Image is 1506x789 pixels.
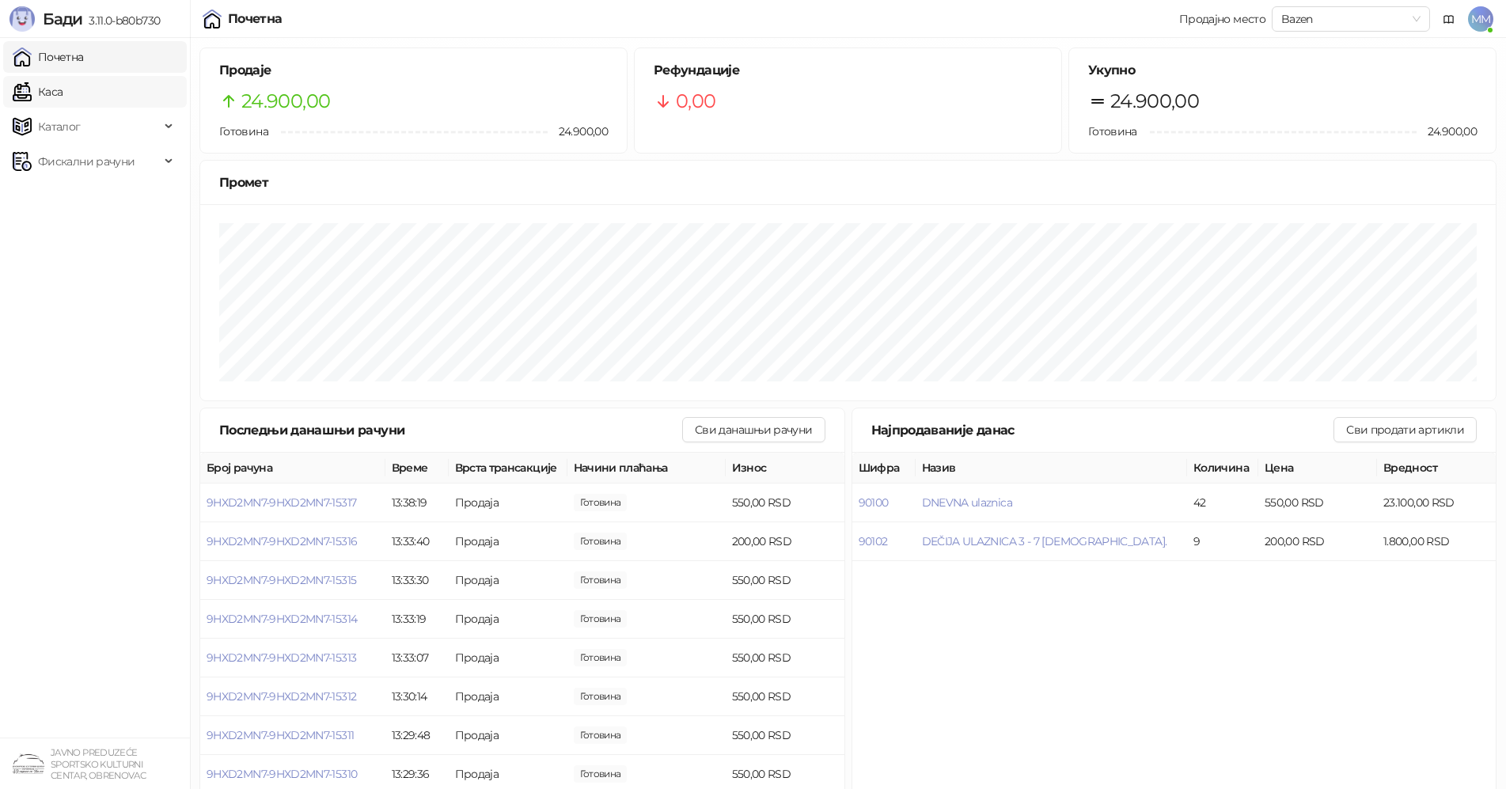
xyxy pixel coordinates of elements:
td: Продаја [449,561,567,600]
td: Продаја [449,522,567,561]
span: 24.900,00 [241,86,330,116]
span: Готовина [1088,124,1137,138]
td: Продаја [449,716,567,755]
div: Последњи данашњи рачуни [219,420,682,440]
button: 9HXD2MN7-9HXD2MN7-15316 [207,534,357,548]
button: 90100 [859,495,889,510]
button: DNEVNA ulaznica [922,495,1012,510]
span: 24.900,00 [1417,123,1477,140]
td: 200,00 RSD [1258,522,1377,561]
button: 90102 [859,534,888,548]
span: Bazen [1281,7,1421,31]
button: Сви продати артикли [1333,417,1477,442]
button: DEČIJA ULAZNICA 3 - 7 [DEMOGRAPHIC_DATA]. [922,534,1167,548]
td: 550,00 RSD [726,561,844,600]
td: 13:29:48 [385,716,449,755]
td: 1.800,00 RSD [1377,522,1496,561]
td: 13:33:30 [385,561,449,600]
th: Количина [1187,453,1258,484]
span: 24.900,00 [1110,86,1199,116]
div: Промет [219,173,1477,192]
td: 13:33:07 [385,639,449,677]
td: 550,00 RSD [726,677,844,716]
th: Време [385,453,449,484]
div: Почетна [228,13,283,25]
th: Начини плаћања [567,453,726,484]
div: Најпродаваније данас [871,420,1334,440]
td: 550,00 RSD [726,600,844,639]
th: Број рачуна [200,453,385,484]
span: 200,00 [574,533,628,550]
td: Продаја [449,677,567,716]
button: 9HXD2MN7-9HXD2MN7-15313 [207,651,356,665]
th: Цена [1258,453,1377,484]
th: Назив [916,453,1188,484]
span: 550,00 [574,571,628,589]
button: 9HXD2MN7-9HXD2MN7-15311 [207,728,354,742]
button: 9HXD2MN7-9HXD2MN7-15310 [207,767,357,781]
small: JAVNO PREDUZEĆE SPORTSKO KULTURNI CENTAR, OBRENOVAC [51,747,146,781]
td: 550,00 RSD [726,484,844,522]
img: 64x64-companyLogo-4a28e1f8-f217-46d7-badd-69a834a81aaf.png [13,748,44,780]
img: Logo [9,6,35,32]
span: 550,00 [574,610,628,628]
div: Продајно место [1179,13,1265,25]
span: Бади [43,9,82,28]
td: 42 [1187,484,1258,522]
span: Каталог [38,111,81,142]
td: 9 [1187,522,1258,561]
td: 13:38:19 [385,484,449,522]
span: 550,00 [574,494,628,511]
button: 9HXD2MN7-9HXD2MN7-15315 [207,573,356,587]
th: Врста трансакције [449,453,567,484]
td: 550,00 RSD [726,639,844,677]
td: Продаја [449,484,567,522]
button: 9HXD2MN7-9HXD2MN7-15317 [207,495,356,510]
th: Шифра [852,453,916,484]
th: Вредност [1377,453,1496,484]
a: Документација [1436,6,1462,32]
td: 550,00 RSD [726,716,844,755]
h5: Продаје [219,61,608,80]
td: 550,00 RSD [1258,484,1377,522]
span: 550,00 [574,688,628,705]
span: Готовина [219,124,268,138]
span: Фискални рачуни [38,146,135,177]
a: Почетна [13,41,84,73]
span: 550,00 [574,726,628,744]
td: Продаја [449,600,567,639]
td: 13:33:19 [385,600,449,639]
td: Продаја [449,639,567,677]
td: 23.100,00 RSD [1377,484,1496,522]
span: 550,00 [574,765,628,783]
a: Каса [13,76,63,108]
td: 200,00 RSD [726,522,844,561]
span: 550,00 [574,649,628,666]
h5: Рефундације [654,61,1042,80]
span: 3.11.0-b80b730 [82,13,160,28]
button: Сви данашњи рачуни [682,417,825,442]
th: Износ [726,453,844,484]
td: 13:33:40 [385,522,449,561]
button: 9HXD2MN7-9HXD2MN7-15312 [207,689,356,704]
td: 13:30:14 [385,677,449,716]
h5: Укупно [1088,61,1477,80]
span: 24.900,00 [548,123,608,140]
span: MM [1468,6,1493,32]
span: 0,00 [676,86,715,116]
button: 9HXD2MN7-9HXD2MN7-15314 [207,612,357,626]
